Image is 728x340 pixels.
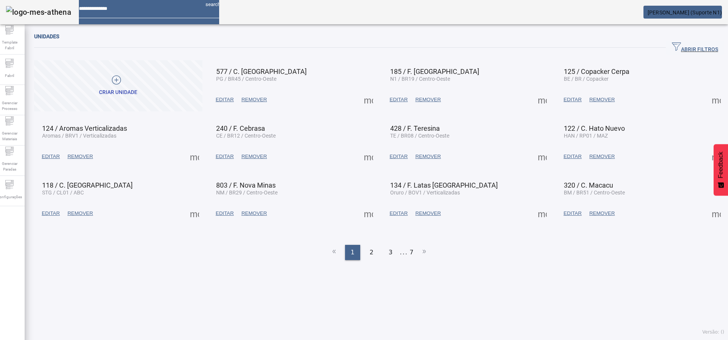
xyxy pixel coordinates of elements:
span: 240 / F. Cebrasa [216,124,265,132]
span: Fabril [3,71,16,81]
span: NM / BR29 / Centro-Oeste [216,190,278,196]
span: 134 / F. Latas [GEOGRAPHIC_DATA] [390,181,498,189]
span: 803 / F. Nova Minas [216,181,276,189]
span: REMOVER [589,96,615,103]
span: 428 / F. Teresina [390,124,440,132]
button: EDITAR [212,207,238,220]
span: REMOVER [242,153,267,160]
button: REMOVER [585,93,618,107]
span: Feedback [717,152,724,178]
span: ABRIR FILTROS [672,42,718,53]
li: 7 [409,245,413,260]
span: TE / BR08 / Centro-Oeste [390,133,449,139]
span: EDITAR [216,153,234,160]
span: 320 / C. Macacu [564,181,613,189]
button: EDITAR [38,207,64,220]
span: N1 / BR19 / Centro-Oeste [390,76,450,82]
button: REMOVER [64,150,97,163]
span: REMOVER [242,210,267,217]
span: EDITAR [390,96,408,103]
span: REMOVER [67,153,93,160]
button: Mais [362,207,375,220]
span: REMOVER [589,153,615,160]
button: Mais [535,207,549,220]
span: REMOVER [415,153,441,160]
li: ... [400,245,408,260]
button: REMOVER [411,207,444,220]
button: REMOVER [238,93,271,107]
span: EDITAR [216,210,234,217]
button: REMOVER [238,150,271,163]
span: EDITAR [563,153,582,160]
span: REMOVER [415,96,441,103]
span: STG / CL01 / ABC [42,190,84,196]
button: Mais [188,150,201,163]
span: HAN / RP01 / MAZ [564,133,608,139]
button: EDITAR [560,207,585,220]
button: Mais [362,93,375,107]
button: Mais [362,150,375,163]
span: [PERSON_NAME] (Suporte N1) [648,9,722,16]
span: Versão: () [702,329,724,335]
button: REMOVER [585,150,618,163]
span: PG / BR45 / Centro-Oeste [216,76,276,82]
button: Mais [188,207,201,220]
button: REMOVER [238,207,271,220]
span: 124 / Aromas Verticalizadas [42,124,127,132]
span: CE / BR12 / Centro-Oeste [216,133,276,139]
button: Mais [535,150,549,163]
span: EDITAR [563,96,582,103]
span: Unidades [34,33,59,39]
span: 118 / C. [GEOGRAPHIC_DATA] [42,181,133,189]
button: ABRIR FILTROS [666,41,724,55]
button: EDITAR [560,93,585,107]
span: EDITAR [563,210,582,217]
span: EDITAR [42,153,60,160]
img: logo-mes-athena [6,6,71,18]
span: 122 / C. Hato Nuevo [564,124,625,132]
button: EDITAR [38,150,64,163]
button: Mais [535,93,549,107]
button: REMOVER [411,93,444,107]
span: 2 [370,248,373,257]
span: REMOVER [415,210,441,217]
span: EDITAR [216,96,234,103]
button: EDITAR [386,207,412,220]
span: EDITAR [42,210,60,217]
span: 577 / C. [GEOGRAPHIC_DATA] [216,67,307,75]
button: REMOVER [64,207,97,220]
button: EDITAR [386,150,412,163]
span: 3 [389,248,392,257]
div: Criar unidade [99,89,137,96]
button: REMOVER [585,207,618,220]
span: REMOVER [67,210,93,217]
span: REMOVER [589,210,615,217]
span: EDITAR [390,153,408,160]
span: Oruro / BOV1 / Verticalizadas [390,190,460,196]
button: Mais [709,150,723,163]
button: Criar unidade [34,60,202,111]
button: Feedback - Mostrar pesquisa [714,144,728,196]
span: EDITAR [390,210,408,217]
span: BM / BR51 / Centro-Oeste [564,190,625,196]
button: Mais [709,93,723,107]
button: EDITAR [560,150,585,163]
button: REMOVER [411,150,444,163]
span: BE / BR / Copacker [564,76,609,82]
span: REMOVER [242,96,267,103]
span: 125 / Copacker Cerpa [564,67,629,75]
button: EDITAR [386,93,412,107]
button: Mais [709,207,723,220]
span: Aromas / BRV1 / Verticalizadas [42,133,116,139]
button: EDITAR [212,93,238,107]
span: 185 / F. [GEOGRAPHIC_DATA] [390,67,479,75]
button: EDITAR [212,150,238,163]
